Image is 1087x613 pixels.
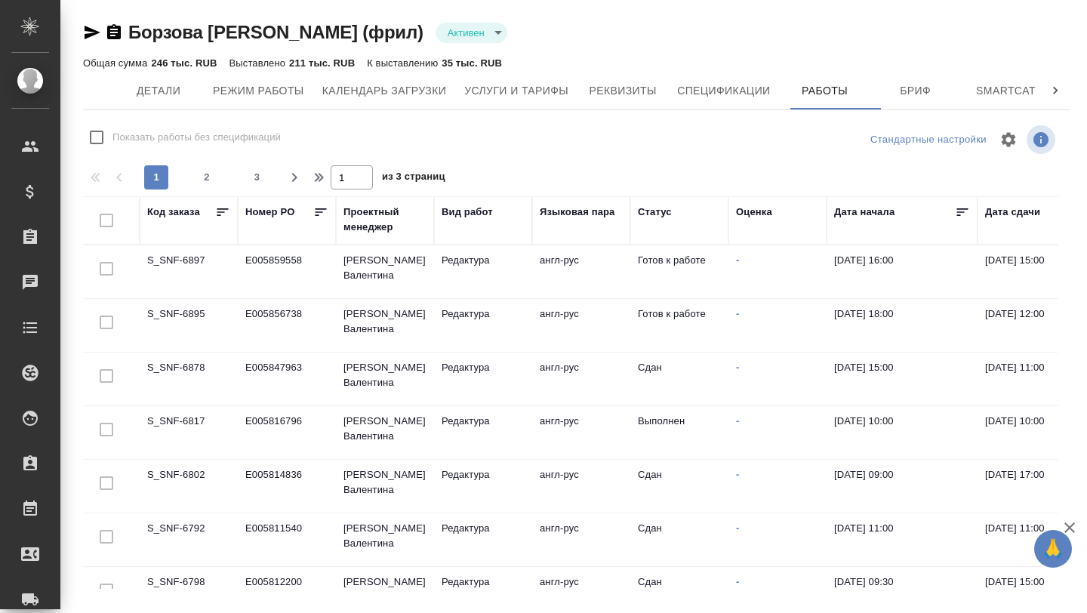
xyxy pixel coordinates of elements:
div: Языковая пара [540,205,615,220]
td: [PERSON_NAME] Валентина [336,460,434,513]
div: Номер PO [245,205,294,220]
p: Редактура [442,306,525,322]
td: англ-рус [532,406,630,459]
p: Редактура [442,574,525,590]
td: [DATE] 10:00 [827,406,978,459]
td: Сдан [630,513,728,566]
div: split button [867,128,990,152]
td: [PERSON_NAME] Валентина [336,406,434,459]
p: Редактура [442,360,525,375]
td: [DATE] 15:00 [827,353,978,405]
a: - [736,308,739,319]
td: [DATE] 11:00 [827,513,978,566]
button: Активен [443,26,489,39]
p: 35 тыс. RUB [442,57,502,69]
div: Код заказа [147,205,200,220]
span: Режим работы [213,82,304,100]
td: англ-рус [532,353,630,405]
a: - [736,415,739,427]
td: Выполнен [630,406,728,459]
span: Настроить таблицу [990,122,1027,158]
a: Борзова [PERSON_NAME] (фрил) [128,22,423,42]
button: 🙏 [1034,530,1072,568]
span: Реквизиты [587,82,659,100]
td: S_SNF-6897 [140,245,238,298]
td: E005856738 [238,299,336,352]
span: 3 [245,170,269,185]
p: К выставлению [367,57,442,69]
td: [DATE] 09:00 [827,460,978,513]
td: S_SNF-6878 [140,353,238,405]
span: Календарь загрузки [322,82,447,100]
td: англ-рус [532,460,630,513]
td: S_SNF-6792 [140,513,238,566]
div: Статус [638,205,672,220]
td: E005811540 [238,513,336,566]
span: 🙏 [1040,533,1066,565]
td: [DATE] 18:00 [827,299,978,352]
td: Готов к работе [630,245,728,298]
div: Активен [436,23,507,43]
div: Дата сдачи [985,205,1040,220]
div: Вид работ [442,205,493,220]
span: Показать работы без спецификаций [112,130,281,145]
td: E005859558 [238,245,336,298]
td: S_SNF-6817 [140,406,238,459]
span: Детали [122,82,195,100]
td: E005814836 [238,460,336,513]
td: [PERSON_NAME] Валентина [336,353,434,405]
span: Smartcat [970,82,1042,100]
span: Посмотреть информацию [1027,125,1058,154]
p: 246 тыс. RUB [151,57,217,69]
td: [PERSON_NAME] Валентина [336,299,434,352]
td: E005816796 [238,406,336,459]
button: Скопировать ссылку для ЯМессенджера [83,23,101,42]
p: Редактура [442,521,525,536]
button: 3 [245,165,269,189]
span: из 3 страниц [382,168,445,189]
a: - [736,362,739,373]
td: S_SNF-6802 [140,460,238,513]
td: Готов к работе [630,299,728,352]
button: Скопировать ссылку [105,23,123,42]
p: Редактура [442,253,525,268]
td: [PERSON_NAME] Валентина [336,513,434,566]
div: Дата начала [834,205,895,220]
div: Проектный менеджер [343,205,426,235]
td: англ-рус [532,299,630,352]
a: - [736,576,739,587]
p: Редактура [442,467,525,482]
p: Общая сумма [83,57,151,69]
a: - [736,522,739,534]
td: [DATE] 16:00 [827,245,978,298]
td: S_SNF-6895 [140,299,238,352]
span: Услуги и тарифы [464,82,568,100]
a: - [736,254,739,266]
span: 2 [195,170,219,185]
span: Бриф [879,82,952,100]
div: Оценка [736,205,772,220]
td: E005847963 [238,353,336,405]
td: [PERSON_NAME] Валентина [336,245,434,298]
span: Работы [789,82,861,100]
td: Сдан [630,460,728,513]
a: - [736,469,739,480]
span: Спецификации [677,82,770,100]
td: Сдан [630,353,728,405]
td: англ-рус [532,245,630,298]
td: англ-рус [532,513,630,566]
p: Выставлено [229,57,290,69]
p: 211 тыс. RUB [289,57,355,69]
button: 2 [195,165,219,189]
p: Редактура [442,414,525,429]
